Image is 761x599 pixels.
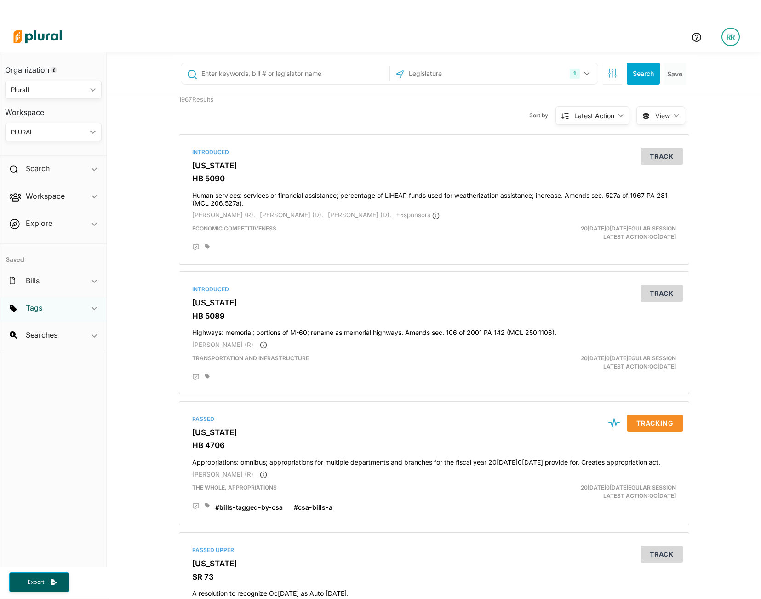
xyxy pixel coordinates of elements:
div: Add tags [205,503,210,508]
span: Economic Competitiveness [192,225,276,232]
h3: [US_STATE] [192,428,676,437]
h3: SR 73 [192,572,676,582]
div: Plural1 [11,85,86,95]
h3: [US_STATE] [192,161,676,170]
div: Introduced [192,148,676,156]
a: RR [714,24,747,50]
div: Tooltip anchor [50,66,58,74]
div: Add Position Statement [192,503,200,510]
h3: HB 5090 [192,174,676,183]
span: 20[DATE]0[DATE]egular Session [581,355,676,362]
h3: Workspace [5,99,102,119]
span: [PERSON_NAME] (R), [192,211,255,219]
h4: A resolution to recognize Oc[DATE] as Auto [DATE]. [192,585,676,598]
h3: Organization [5,57,102,77]
h3: HB 4706 [192,441,676,450]
span: Transportation and Infrastructure [192,355,309,362]
span: [PERSON_NAME] (D), [260,211,323,219]
div: Latest Action: Oc[DATE] [517,354,683,371]
input: Legislature [408,65,506,82]
h3: HB 5089 [192,311,676,321]
span: Sort by [529,111,555,120]
h2: Search [26,163,50,173]
h4: Appropriations: omnibus; appropriations for multiple departments and branches for the fiscal year... [192,454,676,467]
button: Tracking [627,415,683,432]
div: Add tags [205,374,210,379]
div: Add Position Statement [192,244,200,251]
div: Latest Action: Oc[DATE] [517,225,683,241]
span: Export [21,578,51,586]
h4: Saved [0,244,106,266]
h2: Searches [26,330,57,340]
div: Passed [192,415,676,423]
div: Introduced [192,285,676,294]
a: #bills-tagged-by-csa [215,503,283,512]
h2: Bills [26,276,40,286]
button: Track [641,148,683,165]
span: [PERSON_NAME] (D), [328,211,391,219]
div: Add tags [205,244,210,249]
span: THE WHOLE, APPROPRIATIONS [192,484,277,491]
div: 1 [570,69,579,79]
h3: [US_STATE] [192,298,676,307]
img: Logo for Plural [6,21,70,53]
h2: Workspace [26,191,65,201]
span: 20[DATE]0[DATE]egular Session [581,484,676,491]
span: View [655,111,670,121]
div: Passed Upper [192,546,676,554]
span: [PERSON_NAME] (R) [192,471,253,478]
span: [PERSON_NAME] (R) [192,341,253,348]
div: PLURAL [11,127,86,137]
span: 20[DATE]0[DATE]egular Session [581,225,676,232]
h2: Tags [26,303,42,313]
div: Latest Action: Oc[DATE] [517,484,683,500]
h4: Human services: services or financial assistance; percentage of LiHEAP funds used for weatherizat... [192,187,676,207]
div: Add Position Statement [192,374,200,381]
button: Export [9,572,69,592]
div: 1967 Results [172,92,303,127]
div: RR [721,28,740,46]
div: Latest Action [574,111,614,121]
button: Search [627,63,660,85]
button: Track [641,546,683,563]
span: Search Filters [608,69,617,76]
span: #bills-tagged-by-csa [215,503,283,511]
button: Save [664,63,686,85]
a: #csa-bills-a [294,503,332,512]
button: Track [641,285,683,302]
h4: Highways: memorial; portions of M-60; rename as memorial highways. Amends sec. 106 of 2001 PA 142... [192,324,676,337]
span: #csa-bills-a [294,503,332,511]
span: + 5 sponsor s [396,211,440,219]
iframe: Intercom live chat [730,568,752,590]
button: 1 [566,65,595,82]
h2: Explore [26,218,52,228]
h3: [US_STATE] [192,559,676,568]
input: Enter keywords, bill # or legislator name [200,65,387,82]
